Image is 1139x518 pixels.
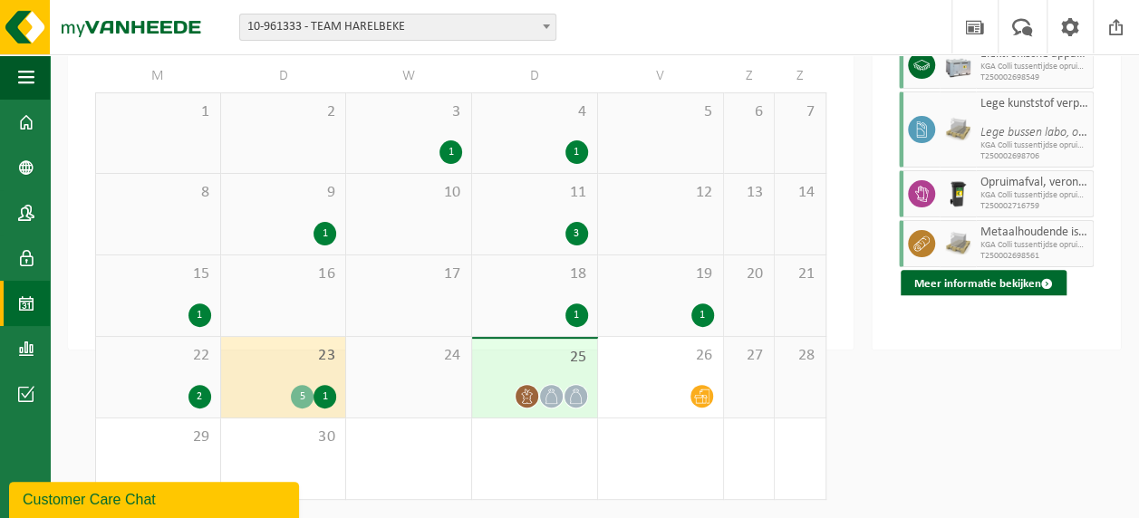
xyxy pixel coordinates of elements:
span: 5 [607,102,714,122]
span: 12 [607,183,714,203]
span: Metaalhoudende isolatiepanelen polyurethaan (PU) [980,225,1089,240]
td: Z [724,60,775,92]
span: 15 [105,264,211,284]
span: 10-961333 - TEAM HARELBEKE [240,14,555,40]
span: 1 [105,102,211,122]
span: 21 [784,264,816,284]
div: 1 [691,303,714,327]
span: 8 [105,183,211,203]
span: 3 [355,102,462,122]
span: 7 [784,102,816,122]
td: M [95,60,221,92]
span: 16 [230,264,337,284]
span: 10 [355,183,462,203]
span: 24 [355,346,462,366]
span: 4 [481,102,588,122]
span: 25 [481,348,588,368]
td: D [221,60,347,92]
div: 5 [291,385,314,408]
span: 11 [481,183,588,203]
button: Meer informatie bekijken [901,270,1067,299]
span: 20 [733,264,765,284]
span: T250002698561 [980,251,1089,262]
span: 9 [230,183,337,203]
span: T250002716759 [980,201,1089,212]
div: 1 [314,222,336,245]
div: 3 [565,222,588,245]
span: 30 [230,427,337,447]
div: 1 [188,303,211,327]
span: 26 [607,346,714,366]
span: Opruimafval, verontreinigd met olie [980,176,1089,190]
span: 22 [105,346,211,366]
span: 10-961333 - TEAM HARELBEKE [239,14,556,41]
span: 18 [481,264,588,284]
div: 1 [314,385,336,408]
span: 13 [733,183,765,203]
span: 23 [230,346,337,366]
span: Lege kunststof verpakkingen van gevaarlijke stoffen [980,97,1089,111]
img: LP-PA-00000-WDN-11 [944,116,971,143]
div: 1 [565,303,588,327]
td: D [472,60,598,92]
span: KGA Colli tussentijdse opruiming [980,62,1089,72]
div: 2 [188,385,211,408]
span: 2 [230,102,337,122]
span: T250002698549 [980,72,1089,83]
span: 27 [733,346,765,366]
span: KGA Colli tussentijdse opruiming [980,240,1089,251]
span: KGA Colli tussentijdse opruiming [980,190,1089,201]
td: Z [775,60,826,92]
span: 28 [784,346,816,366]
span: T250002698706 [980,151,1089,162]
span: 19 [607,264,714,284]
td: W [346,60,472,92]
td: V [598,60,724,92]
img: WB-0240-HPE-BK-01 [944,180,971,207]
div: 1 [439,140,462,164]
iframe: chat widget [9,478,303,518]
span: KGA Colli tussentijdse opruiming [980,140,1089,151]
i: Lege bussen labo, olie, ... [980,126,1104,139]
span: 6 [733,102,765,122]
img: LP-PA-00000-WDN-11 [944,230,971,257]
span: 14 [784,183,816,203]
span: 29 [105,427,211,447]
span: 17 [355,264,462,284]
div: 1 [565,140,588,164]
img: PB-LB-0680-HPE-GY-11 [944,52,971,79]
